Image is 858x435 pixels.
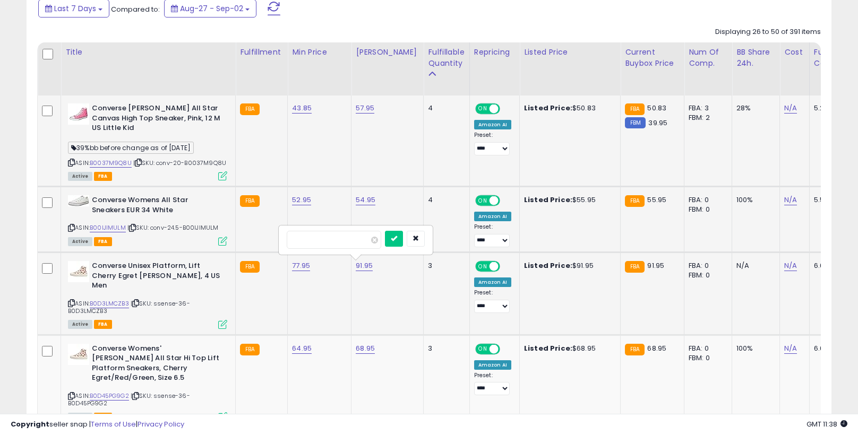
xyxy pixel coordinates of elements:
div: 6.62 [814,344,851,353]
a: 54.95 [356,195,375,205]
span: | SKU: ssense-36-B0D3LMCZB3 [68,299,190,315]
a: N/A [784,103,797,114]
small: FBA [625,344,645,355]
a: 68.95 [356,343,375,354]
div: Displaying 26 to 50 of 391 items [715,27,821,37]
strong: Copyright [11,419,49,429]
span: 91.95 [647,260,664,271]
div: BB Share 24h. [736,47,775,69]
small: FBA [240,195,260,207]
div: Preset: [474,289,511,313]
div: Preset: [474,132,511,155]
div: 4 [428,103,461,113]
a: 77.95 [292,260,310,271]
span: Aug-27 - Sep-02 [180,3,243,14]
b: Converse [PERSON_NAME] All Star Canvas High Top Sneaker, Pink, 12 M US Little Kid [92,103,221,136]
small: FBA [625,103,645,115]
div: Amazon AI [474,120,511,129]
span: | SKU: conv-20-B0037M9Q8U [133,159,226,167]
small: FBA [240,261,260,273]
div: Listed Price [524,47,616,58]
span: Compared to: [111,4,160,14]
a: B00IJIMULM [90,223,126,232]
small: FBA [240,103,260,115]
span: Last 7 Days [54,3,96,14]
div: Fulfillable Quantity [428,47,465,69]
span: OFF [498,344,515,353]
a: N/A [784,343,797,354]
div: 5.28 [814,103,851,113]
span: 2025-09-10 11:38 GMT [806,419,847,429]
div: Repricing [474,47,515,58]
div: Fulfillment Cost [814,47,855,69]
a: B0D45PG9G2 [90,391,129,401]
a: B0D3LMCZB3 [90,299,129,308]
div: 4 [428,195,461,205]
div: $68.95 [524,344,612,353]
a: 91.95 [356,260,373,271]
b: Listed Price: [524,103,572,113]
div: Preset: [474,372,511,396]
span: All listings currently available for purchase on Amazon [68,237,92,246]
img: 31nwF4W5JtL._SL40_.jpg [68,344,89,365]
div: FBM: 0 [689,353,724,363]
span: | SKU: conv-24.5-B00IJIMULM [127,223,219,232]
a: 52.95 [292,195,311,205]
div: ASIN: [68,103,227,179]
span: FBA [94,172,112,181]
div: seller snap | | [11,420,184,430]
div: 3 [428,344,461,353]
div: FBA: 0 [689,261,724,271]
div: FBA: 3 [689,103,724,113]
a: 64.95 [292,343,312,354]
div: 6.62 [814,261,851,271]
span: | SKU: ssense-36-B0D45PG9G2 [68,391,190,407]
div: $50.83 [524,103,612,113]
div: $55.95 [524,195,612,205]
span: ON [476,196,490,205]
small: FBM [625,117,646,128]
small: FBA [625,195,645,207]
img: 31RUuCVKS+L._SL40_.jpg [68,195,89,206]
div: FBA: 0 [689,344,724,353]
a: Privacy Policy [138,419,184,429]
span: FBA [94,237,112,246]
div: Title [65,47,231,58]
div: 3 [428,261,461,271]
div: Cost [784,47,805,58]
div: 100% [736,344,771,353]
span: All listings currently available for purchase on Amazon [68,172,92,181]
span: All listings currently available for purchase on Amazon [68,320,92,329]
b: Listed Price: [524,260,572,271]
div: ASIN: [68,261,227,328]
div: $91.95 [524,261,612,271]
div: 28% [736,103,771,113]
img: 41s7QzzkTZL._SL40_.jpg [68,103,89,125]
span: ON [476,344,490,353]
div: N/A [736,261,771,271]
div: Amazon AI [474,212,511,221]
img: 31nwF4W5JtL._SL40_.jpg [68,261,89,282]
div: FBM: 2 [689,113,724,123]
span: ON [476,262,490,271]
span: 50.83 [647,103,666,113]
b: Converse Unisex Platform, Lift Cherry Egret [PERSON_NAME], 4 US Men [92,261,221,293]
a: N/A [784,195,797,205]
div: Min Price [292,47,347,58]
div: Amazon AI [474,360,511,370]
div: Current Buybox Price [625,47,680,69]
span: 55.95 [647,195,666,205]
span: 39.95 [648,118,667,128]
div: 100% [736,195,771,205]
a: 43.85 [292,103,312,114]
div: FBA: 0 [689,195,724,205]
div: [PERSON_NAME] [356,47,419,58]
div: ASIN: [68,195,227,245]
small: FBA [625,261,645,273]
b: Listed Price: [524,195,572,205]
a: 57.95 [356,103,374,114]
div: Amazon AI [474,277,511,287]
a: B0037M9Q8U [90,159,132,168]
div: Preset: [474,223,511,247]
span: 39%bb before change as of [DATE] [68,142,194,154]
